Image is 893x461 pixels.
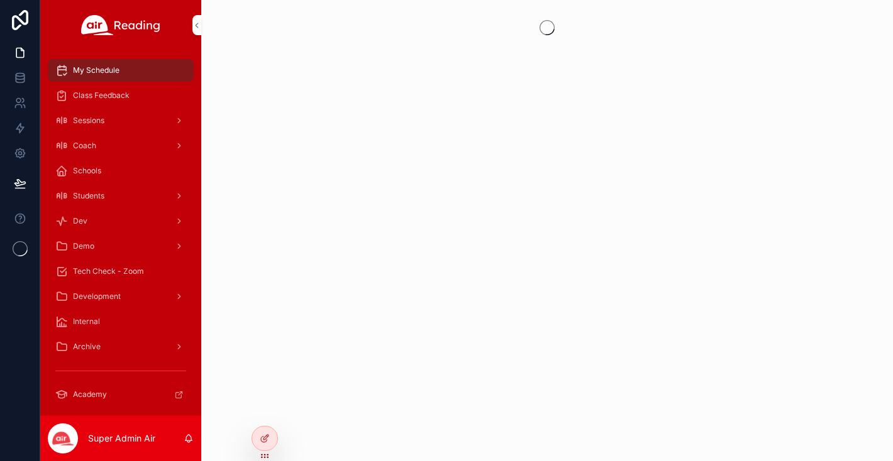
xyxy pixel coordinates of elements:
[73,90,130,100] span: Class Feedback
[48,383,194,406] a: Academy
[73,389,107,399] span: Academy
[73,342,101,352] span: Archive
[48,59,194,82] a: My Schedule
[48,210,194,232] a: Dev
[48,310,194,333] a: Internal
[48,160,194,182] a: Schools
[48,185,194,207] a: Students
[73,191,104,201] span: Students
[73,141,96,151] span: Coach
[48,260,194,283] a: Tech Check - Zoom
[48,235,194,258] a: Demo
[81,15,160,35] img: App logo
[73,241,94,251] span: Demo
[48,134,194,157] a: Coach
[40,50,201,416] div: scrollable content
[73,65,119,75] span: My Schedule
[73,116,104,126] span: Sessions
[73,166,101,176] span: Schools
[48,109,194,132] a: Sessions
[48,335,194,358] a: Archive
[73,291,121,301] span: Development
[88,432,155,445] p: Super Admin Air
[48,84,194,107] a: Class Feedback
[73,266,144,276] span: Tech Check - Zoom
[73,216,87,226] span: Dev
[73,317,100,327] span: Internal
[48,285,194,308] a: Development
